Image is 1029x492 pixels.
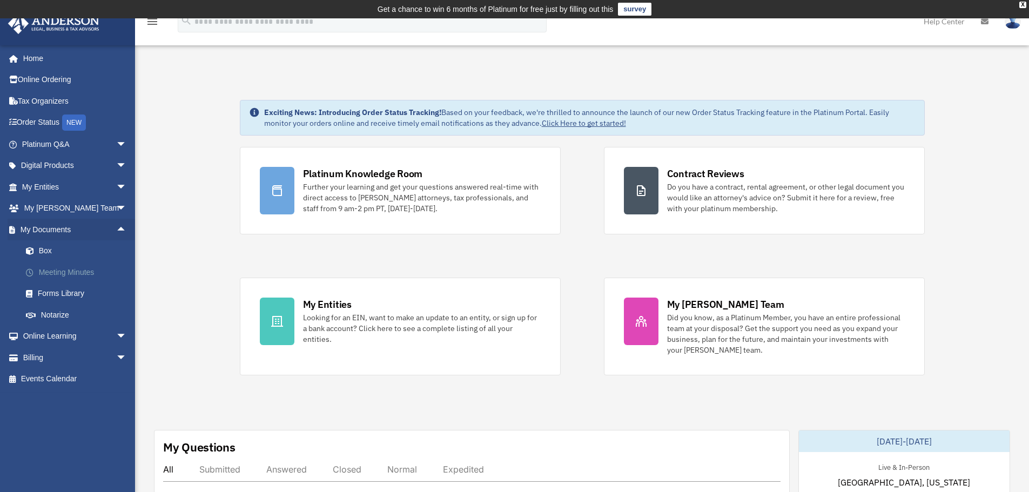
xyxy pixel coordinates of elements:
[180,15,192,26] i: search
[8,90,143,112] a: Tax Organizers
[604,278,925,375] a: My [PERSON_NAME] Team Did you know, as a Platinum Member, you have an entire professional team at...
[8,347,143,368] a: Billingarrow_drop_down
[303,181,541,214] div: Further your learning and get your questions answered real-time with direct access to [PERSON_NAM...
[15,283,143,305] a: Forms Library
[870,461,938,472] div: Live & In-Person
[387,464,417,475] div: Normal
[378,3,614,16] div: Get a chance to win 6 months of Platinum for free just by filling out this
[116,347,138,369] span: arrow_drop_down
[667,312,905,355] div: Did you know, as a Platinum Member, you have an entire professional team at your disposal? Get th...
[146,15,159,28] i: menu
[266,464,307,475] div: Answered
[116,176,138,198] span: arrow_drop_down
[8,133,143,155] a: Platinum Q&Aarrow_drop_down
[542,118,626,128] a: Click Here to get started!
[116,326,138,348] span: arrow_drop_down
[443,464,484,475] div: Expedited
[799,430,1010,452] div: [DATE]-[DATE]
[8,368,143,390] a: Events Calendar
[264,107,441,117] strong: Exciting News: Introducing Order Status Tracking!
[303,167,423,180] div: Platinum Knowledge Room
[62,114,86,131] div: NEW
[8,155,143,177] a: Digital Productsarrow_drop_down
[146,19,159,28] a: menu
[116,219,138,241] span: arrow_drop_up
[667,298,784,311] div: My [PERSON_NAME] Team
[264,107,916,129] div: Based on your feedback, we're thrilled to announce the launch of our new Order Status Tracking fe...
[8,48,138,69] a: Home
[604,147,925,234] a: Contract Reviews Do you have a contract, rental agreement, or other legal document you would like...
[5,13,103,34] img: Anderson Advisors Platinum Portal
[8,176,143,198] a: My Entitiesarrow_drop_down
[618,3,651,16] a: survey
[303,312,541,345] div: Looking for an EIN, want to make an update to an entity, or sign up for a bank account? Click her...
[1019,2,1026,8] div: close
[116,155,138,177] span: arrow_drop_down
[667,181,905,214] div: Do you have a contract, rental agreement, or other legal document you would like an attorney's ad...
[199,464,240,475] div: Submitted
[163,439,236,455] div: My Questions
[1005,14,1021,29] img: User Pic
[303,298,352,311] div: My Entities
[8,69,143,91] a: Online Ordering
[163,464,173,475] div: All
[667,167,744,180] div: Contract Reviews
[240,278,561,375] a: My Entities Looking for an EIN, want to make an update to an entity, or sign up for a bank accoun...
[333,464,361,475] div: Closed
[8,219,143,240] a: My Documentsarrow_drop_up
[240,147,561,234] a: Platinum Knowledge Room Further your learning and get your questions answered real-time with dire...
[8,198,143,219] a: My [PERSON_NAME] Teamarrow_drop_down
[8,326,143,347] a: Online Learningarrow_drop_down
[838,476,970,489] span: [GEOGRAPHIC_DATA], [US_STATE]
[15,261,143,283] a: Meeting Minutes
[15,240,143,262] a: Box
[116,133,138,156] span: arrow_drop_down
[15,304,143,326] a: Notarize
[8,112,143,134] a: Order StatusNEW
[116,198,138,220] span: arrow_drop_down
